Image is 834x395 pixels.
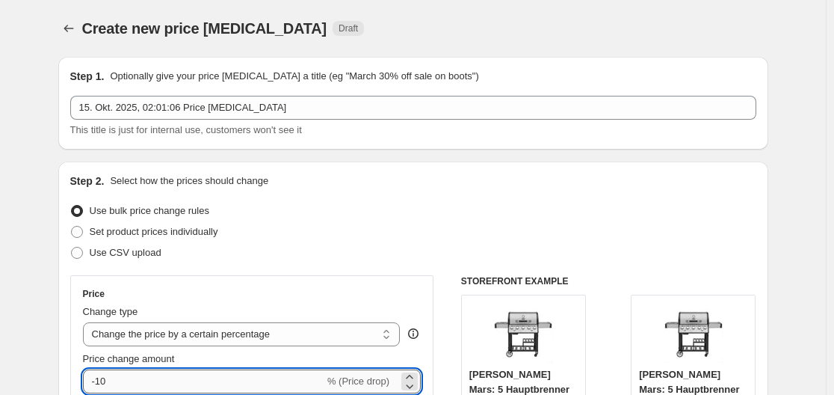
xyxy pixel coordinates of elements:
[339,22,358,34] span: Draft
[110,69,478,84] p: Optionally give your price [MEDICAL_DATA] a title (eg "March 30% off sale on boots")
[83,370,324,394] input: -15
[83,288,105,300] h3: Price
[406,326,421,341] div: help
[58,18,79,39] button: Price change jobs
[90,226,218,237] span: Set product prices individually
[327,376,389,387] span: % (Price drop)
[70,96,756,120] input: 30% off holiday sale
[70,124,302,135] span: This title is just for internal use, customers won't see it
[110,174,268,189] p: Select how the prices should change
[70,69,105,84] h2: Step 1.
[90,205,209,216] span: Use bulk price change rules
[82,20,327,37] span: Create new price [MEDICAL_DATA]
[664,303,723,363] img: 71StRiah-tL_80x.jpg
[90,247,161,258] span: Use CSV upload
[83,306,138,317] span: Change type
[493,303,553,363] img: 71StRiah-tL_80x.jpg
[70,174,105,189] h2: Step 2.
[461,275,756,287] h6: STOREFRONT EXAMPLE
[83,353,175,364] span: Price change amount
